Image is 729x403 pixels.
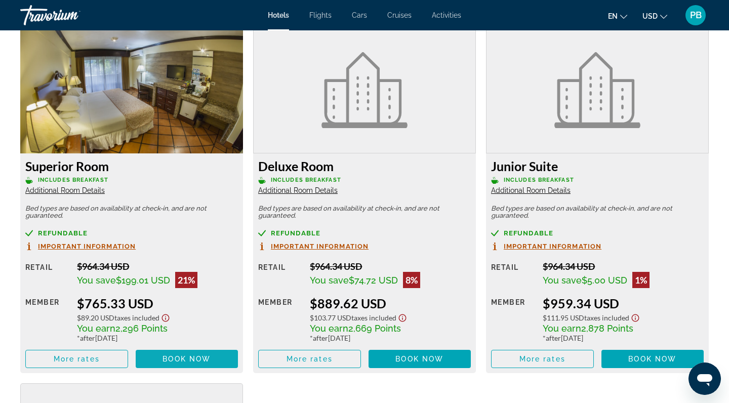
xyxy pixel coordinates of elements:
[601,350,704,368] button: Book now
[258,205,471,219] p: Bed types are based on availability at check-in, and are not guaranteed.
[310,261,471,272] div: $964.34 USD
[25,186,105,194] span: Additional Room Details
[682,5,709,26] button: User Menu
[54,355,100,363] span: More rates
[543,334,704,342] div: * [DATE]
[582,275,627,286] span: $5.00 USD
[543,296,704,311] div: $959.34 USD
[310,313,351,322] span: $103.77 USD
[38,230,88,236] span: Refundable
[608,9,627,23] button: Change language
[38,177,108,183] span: Includes Breakfast
[25,261,69,288] div: Retail
[690,10,702,20] span: PB
[136,350,238,368] button: Book now
[504,243,601,250] span: Important Information
[77,334,238,342] div: * [DATE]
[491,158,704,174] h3: Junior Suite
[642,9,667,23] button: Change currency
[159,311,172,323] button: Show Taxes and Fees disclaimer
[258,186,338,194] span: Additional Room Details
[543,313,584,322] span: $111.95 USD
[491,229,704,237] a: Refundable
[546,334,561,342] span: after
[628,355,676,363] span: Book now
[271,177,341,183] span: Includes Breakfast
[25,205,238,219] p: Bed types are based on availability at check-in, and are not guaranteed.
[348,323,401,334] span: 2,669 Points
[258,158,471,174] h3: Deluxe Room
[584,313,629,322] span: Taxes included
[543,323,581,334] span: You earn
[77,313,114,322] span: $89.20 USD
[287,355,333,363] span: More rates
[25,350,128,368] button: More rates
[642,12,658,20] span: USD
[491,261,535,288] div: Retail
[80,334,95,342] span: after
[258,261,302,288] div: Retail
[396,311,409,323] button: Show Taxes and Fees disclaimer
[543,275,582,286] span: You save
[20,2,121,28] a: Travorium
[38,243,136,250] span: Important Information
[554,52,640,128] img: Junior Suite
[321,52,408,128] img: Deluxe Room
[175,272,197,288] div: 21%
[395,355,443,363] span: Book now
[504,230,553,236] span: Refundable
[77,261,238,272] div: $964.34 USD
[310,296,471,311] div: $889.62 USD
[491,186,571,194] span: Additional Room Details
[491,350,594,368] button: More rates
[25,296,69,342] div: Member
[351,313,396,322] span: Taxes included
[271,243,369,250] span: Important Information
[271,230,320,236] span: Refundable
[543,261,704,272] div: $964.34 USD
[116,275,170,286] span: $199.01 USD
[310,275,349,286] span: You save
[25,242,136,251] button: Important Information
[403,272,420,288] div: 8%
[387,11,412,19] a: Cruises
[369,350,471,368] button: Book now
[581,323,633,334] span: 2,878 Points
[310,323,348,334] span: You earn
[349,275,398,286] span: $74.72 USD
[25,158,238,174] h3: Superior Room
[20,27,243,153] img: Superior Room
[258,229,471,237] a: Refundable
[115,323,168,334] span: 2,296 Points
[258,242,369,251] button: Important Information
[491,205,704,219] p: Bed types are based on availability at check-in, and are not guaranteed.
[163,355,211,363] span: Book now
[352,11,367,19] a: Cars
[268,11,289,19] a: Hotels
[432,11,461,19] a: Activities
[77,323,115,334] span: You earn
[114,313,159,322] span: Taxes included
[309,11,332,19] a: Flights
[313,334,328,342] span: after
[688,362,721,395] iframe: Button to launch messaging window
[77,296,238,311] div: $765.33 USD
[491,242,601,251] button: Important Information
[629,311,641,323] button: Show Taxes and Fees disclaimer
[504,177,574,183] span: Includes Breakfast
[258,350,361,368] button: More rates
[519,355,565,363] span: More rates
[608,12,618,20] span: en
[491,296,535,342] div: Member
[25,229,238,237] a: Refundable
[258,296,302,342] div: Member
[310,334,471,342] div: * [DATE]
[632,272,650,288] div: 1%
[77,275,116,286] span: You save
